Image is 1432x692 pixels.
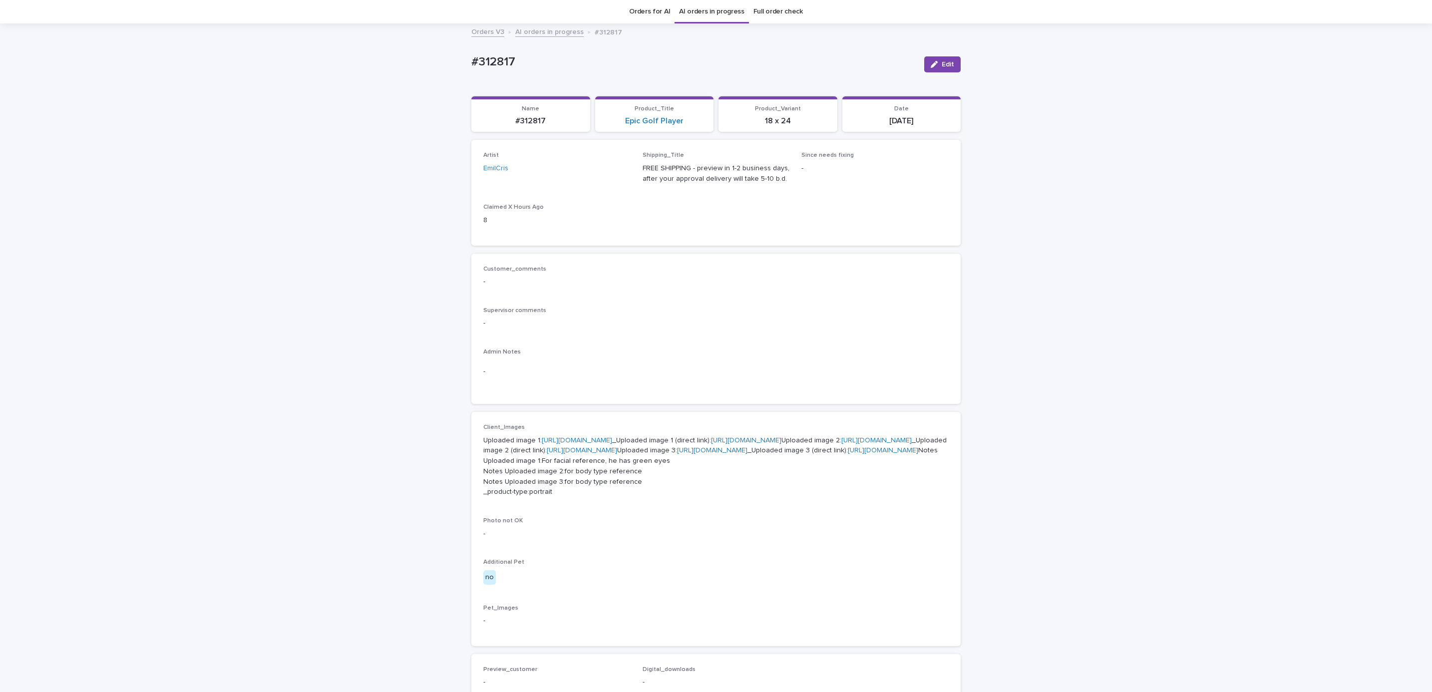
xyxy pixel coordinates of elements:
[483,215,631,226] p: 8
[755,106,801,112] span: Product_Variant
[471,55,916,69] p: #312817
[515,25,584,37] a: AI orders in progress
[848,447,918,454] a: [URL][DOMAIN_NAME]
[635,106,674,112] span: Product_Title
[483,435,949,498] p: Uploaded image 1: _Uploaded image 1 (direct link): Uploaded image 2: _Uploaded image 2 (direct li...
[801,152,854,158] span: Since needs fixing
[483,518,523,524] span: Photo not OK
[924,56,961,72] button: Edit
[542,437,612,444] a: [URL][DOMAIN_NAME]
[483,424,525,430] span: Client_Images
[942,61,954,68] span: Edit
[483,559,524,565] span: Additional Pet
[483,204,544,210] span: Claimed X Hours Ago
[625,116,684,126] a: Epic Golf Player
[801,163,949,174] p: -
[711,437,781,444] a: [URL][DOMAIN_NAME]
[724,116,831,126] p: 18 x 24
[483,266,546,272] span: Customer_comments
[595,26,622,37] p: #312817
[483,677,631,688] p: -
[483,570,496,585] div: no
[522,106,539,112] span: Name
[643,163,790,184] p: FREE SHIPPING - preview in 1-2 business days, after your approval delivery will take 5-10 b.d.
[643,677,790,688] p: -
[483,163,508,174] a: EmilCris
[483,152,499,158] span: Artist
[841,437,912,444] a: [URL][DOMAIN_NAME]
[848,116,955,126] p: [DATE]
[483,277,949,287] p: -
[677,447,747,454] a: [URL][DOMAIN_NAME]
[483,318,949,329] p: -
[483,667,537,673] span: Preview_customer
[477,116,584,126] p: #312817
[483,308,546,314] span: Supervisor comments
[483,366,949,377] p: -
[483,605,518,611] span: Pet_Images
[894,106,909,112] span: Date
[471,25,504,37] a: Orders V3
[643,152,684,158] span: Shipping_Title
[483,349,521,355] span: Admin Notes
[547,447,617,454] a: [URL][DOMAIN_NAME]
[483,529,949,539] p: -
[483,616,949,626] p: -
[643,667,696,673] span: Digital_downloads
